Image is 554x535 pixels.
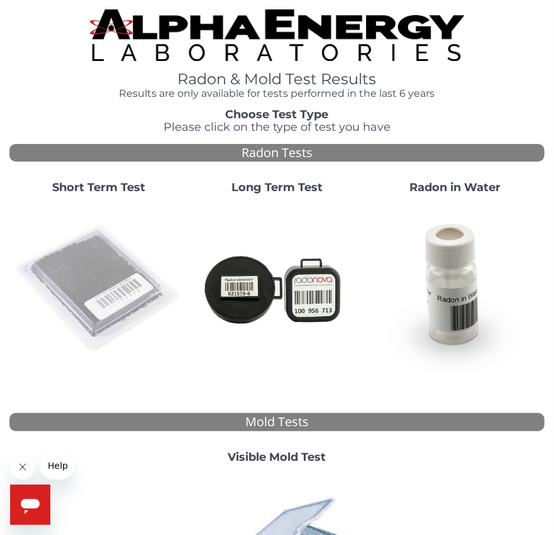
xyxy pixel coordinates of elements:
iframe: Button to launch messaging window [10,485,50,525]
iframe: Message from company [40,452,74,480]
div: Mold Tests [9,413,545,431]
iframe: Close message [10,455,35,480]
img: ShortTerm.jpg [14,204,183,373]
strong: Choose Test Type [226,108,329,121]
img: RadoninWater.jpg [371,204,540,373]
span: Please click on the type of test you have [163,120,391,134]
div: Radon Tests [9,144,545,162]
img: TightCrop.jpg [90,9,465,61]
strong: Visible Mold Test [228,450,326,464]
strong: Short Term Test [52,180,145,194]
h1: Radon & Mold Test Results [90,71,465,87]
h4: Results are only available for tests performed in the last 6 years [90,88,465,99]
strong: Radon in Water [410,180,501,194]
strong: Long Term Test [231,180,323,194]
img: Radtrak2vsRadtrak3.jpg [193,204,362,373]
